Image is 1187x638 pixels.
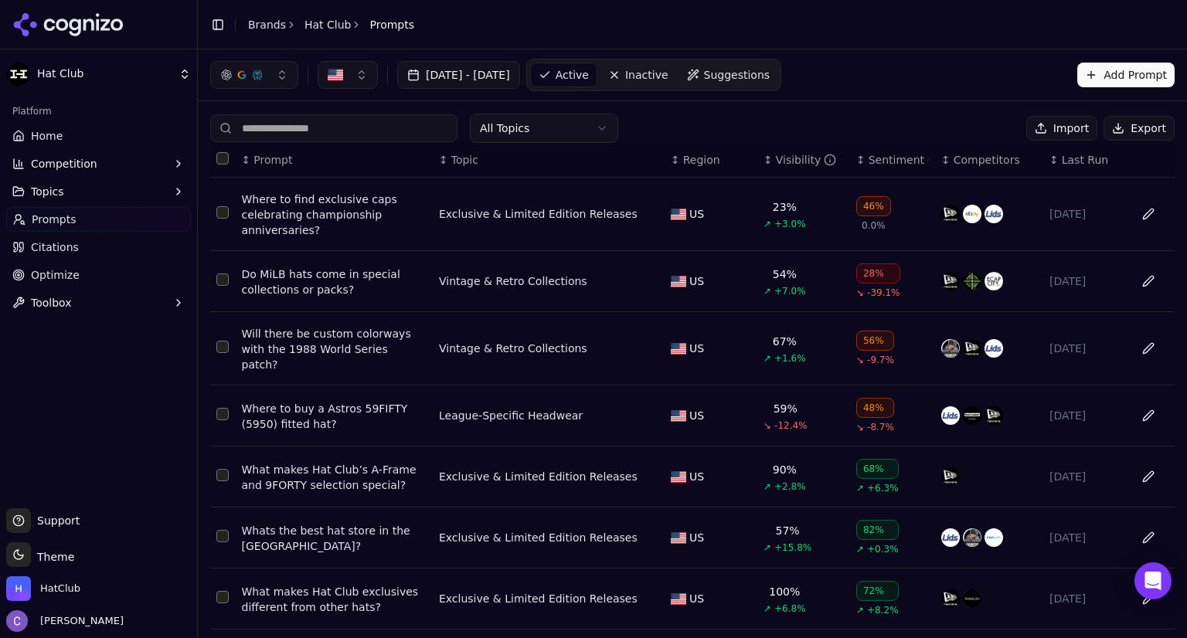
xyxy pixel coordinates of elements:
img: capland [985,528,1003,547]
img: mitchell & ness [963,589,981,608]
span: US [689,341,704,356]
a: Where to find exclusive caps celebrating championship anniversaries? [242,192,427,238]
span: Topic [451,152,478,168]
span: ↗ [856,604,864,616]
a: Optimize [6,263,191,287]
span: Support [31,513,80,528]
img: Chris Hayes [6,610,28,632]
div: Open Intercom Messenger [1134,562,1172,599]
span: Hat Club [37,67,172,81]
img: US [328,67,343,83]
img: lids [985,339,1003,358]
a: Citations [6,235,191,260]
button: Edit in sheet [1136,464,1161,489]
div: Visibility [776,152,837,168]
div: 54% [773,266,797,282]
div: 23% [773,199,797,215]
div: ↕Competitors [941,152,1037,168]
span: US [689,206,704,222]
button: Select row 6 [216,530,229,542]
a: Inactive [600,63,676,87]
a: Exclusive & Limited Edition Releases [439,591,638,606]
button: Export [1104,116,1175,141]
span: -39.1% [867,287,900,299]
th: sentiment [850,143,935,178]
img: US flag [671,343,686,355]
a: Prompts [6,207,191,232]
th: Topic [433,143,665,178]
span: US [689,530,704,545]
span: ↗ [856,482,864,494]
img: new era [941,467,960,486]
div: What makes Hat Club’s A-Frame and 9FORTY selection special? [242,462,427,493]
div: Exclusive & Limited Edition Releases [439,206,638,222]
span: -9.7% [867,354,894,366]
span: ↗ [764,352,771,365]
span: -8.7% [867,421,894,433]
div: ↕Visibility [764,152,844,168]
button: Import [1026,116,1097,141]
div: 67% [773,334,797,349]
button: Toolbox [6,290,191,315]
span: +6.3% [867,482,899,494]
span: Competition [31,156,97,171]
button: Edit in sheet [1136,336,1161,361]
a: Exclusive & Limited Edition Releases [439,469,638,484]
div: 90% [773,462,797,477]
div: 48% [856,398,894,418]
span: Theme [31,551,74,563]
img: lids [941,406,960,425]
span: Home [31,128,63,144]
div: [DATE] [1049,591,1122,606]
div: Vintage & Retro Collections [439,341,587,356]
div: ↕Topic [439,152,658,168]
div: Whats the best hat store in the [GEOGRAPHIC_DATA]? [242,523,427,554]
img: new era [941,205,960,223]
div: 72% [856,581,899,601]
span: Active [556,67,589,83]
button: Add Prompt [1077,63,1175,87]
img: new era [963,339,981,358]
div: League-Specific Headwear [439,408,583,423]
span: ↘ [764,419,771,432]
a: Where to buy a Astros 59FIFTY (5950) fitted hat? [242,401,427,432]
th: Region [665,143,757,178]
img: Hat Club [6,62,31,87]
div: 56% [856,331,894,351]
span: [PERSON_NAME] [34,614,124,628]
span: ↗ [764,541,771,554]
button: Select row 3 [216,341,229,353]
span: ↗ [764,480,771,493]
a: Exclusive & Limited Edition Releases [439,530,638,545]
button: Select row 4 [216,408,229,420]
span: Prompt [253,152,292,168]
button: [DATE] - [DATE] [397,61,520,89]
div: ↕Last Run [1049,152,1122,168]
img: lids [985,205,1003,223]
button: Select row 5 [216,469,229,481]
span: ↗ [764,602,771,615]
img: US flag [671,593,686,605]
a: Do MiLB hats come in special collections or packs? [242,266,427,297]
span: +1.6% [774,352,806,365]
div: 28% [856,263,900,283]
div: [DATE] [1049,273,1122,289]
div: ↕Prompt [242,152,427,168]
img: ebay [963,205,981,223]
a: Will there be custom colorways with the 1988 World Series patch? [242,326,427,372]
div: ↕Sentiment [856,152,929,168]
span: US [689,408,704,423]
button: Topics [6,179,191,204]
th: brandMentionRate [757,143,850,178]
a: What makes Hat Club exclusives different from other hats? [242,584,427,615]
span: ↗ [856,543,864,555]
span: HatClub [40,582,80,596]
span: +0.3% [867,543,899,555]
span: 0.0% [862,219,886,232]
